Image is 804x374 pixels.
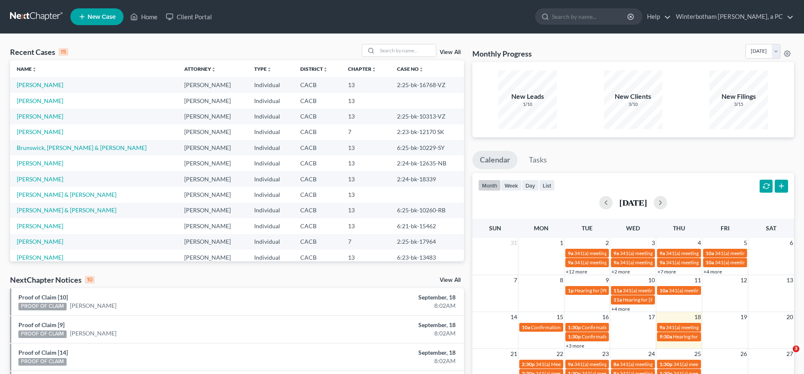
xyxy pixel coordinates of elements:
[17,238,63,245] a: [PERSON_NAME]
[85,276,95,284] div: 10
[643,9,671,24] a: Help
[647,349,656,359] span: 24
[178,234,247,250] td: [PERSON_NAME]
[613,250,619,256] span: 9a
[786,275,794,285] span: 13
[17,144,147,151] a: Brunswick, [PERSON_NAME] & [PERSON_NAME]
[660,287,668,294] span: 10a
[706,250,714,256] span: 10a
[315,357,456,365] div: 8:02AM
[489,224,501,232] span: Sun
[315,293,456,302] div: September, 18
[294,93,342,108] td: CACB
[651,238,656,248] span: 3
[126,9,162,24] a: Home
[611,268,630,275] a: +2 more
[709,101,768,108] div: 3/15
[647,312,656,322] span: 17
[341,124,390,140] td: 7
[88,14,116,20] span: New Case
[348,66,376,72] a: Chapterunfold_more
[419,67,424,72] i: unfold_more
[623,297,688,303] span: Hearing for [PERSON_NAME]
[247,234,294,250] td: Individual
[18,321,64,328] a: Proof of Claim [9]
[740,275,748,285] span: 12
[693,349,702,359] span: 25
[390,108,464,124] td: 2:25-bk-10313-VZ
[178,218,247,234] td: [PERSON_NAME]
[294,187,342,202] td: CACB
[552,9,629,24] input: Search by name...
[294,77,342,93] td: CACB
[568,259,573,266] span: 9a
[766,224,776,232] span: Sat
[341,250,390,265] td: 13
[294,218,342,234] td: CACB
[341,155,390,171] td: 13
[673,224,685,232] span: Thu
[247,250,294,265] td: Individual
[17,128,63,135] a: [PERSON_NAME]
[247,187,294,202] td: Individual
[294,234,342,250] td: CACB
[793,346,799,352] span: 3
[559,238,564,248] span: 1
[211,67,216,72] i: unfold_more
[390,234,464,250] td: 2:25-bk-17964
[247,77,294,93] td: Individual
[18,303,67,310] div: PROOF OF CLAIM
[666,324,747,330] span: 341(a) meeting for [PERSON_NAME]
[70,302,116,310] a: [PERSON_NAME]
[17,160,63,167] a: [PERSON_NAME]
[390,171,464,187] td: 2:24-bk-18339
[604,92,662,101] div: New Clients
[613,287,622,294] span: 11a
[247,124,294,140] td: Individual
[472,151,518,169] a: Calendar
[10,47,68,57] div: Recent Cases
[693,312,702,322] span: 18
[510,349,518,359] span: 21
[294,250,342,265] td: CACB
[341,203,390,218] td: 13
[613,297,622,303] span: 11a
[247,140,294,155] td: Individual
[660,333,672,340] span: 9:30a
[247,171,294,187] td: Individual
[620,250,701,256] span: 341(a) meeting for [PERSON_NAME]
[539,180,555,191] button: list
[247,93,294,108] td: Individual
[672,9,794,24] a: Winterbotham [PERSON_NAME], a PC
[582,333,766,340] span: Confirmation hearing for [PERSON_NAME] and [PERSON_NAME] [PERSON_NAME]
[706,259,714,266] span: 10a
[17,175,63,183] a: [PERSON_NAME]
[17,222,63,230] a: [PERSON_NAME]
[693,275,702,285] span: 11
[556,312,564,322] span: 15
[162,9,216,24] a: Client Portal
[300,66,328,72] a: Districtunfold_more
[390,140,464,155] td: 6:25-bk-10229-SY
[660,324,665,330] span: 9a
[647,275,656,285] span: 10
[267,67,272,72] i: unfold_more
[522,361,535,367] span: 2:30p
[178,250,247,265] td: [PERSON_NAME]
[17,66,37,72] a: Nameunfold_more
[178,155,247,171] td: [PERSON_NAME]
[341,171,390,187] td: 13
[390,250,464,265] td: 6:23-bk-13483
[371,67,376,72] i: unfold_more
[18,330,67,338] div: PROOF OF CLAIM
[178,108,247,124] td: [PERSON_NAME]
[341,234,390,250] td: 7
[247,203,294,218] td: Individual
[178,93,247,108] td: [PERSON_NAME]
[254,66,272,72] a: Typeunfold_more
[522,180,539,191] button: day
[294,124,342,140] td: CACB
[498,101,557,108] div: 1/10
[472,49,532,59] h3: Monthly Progress
[341,218,390,234] td: 13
